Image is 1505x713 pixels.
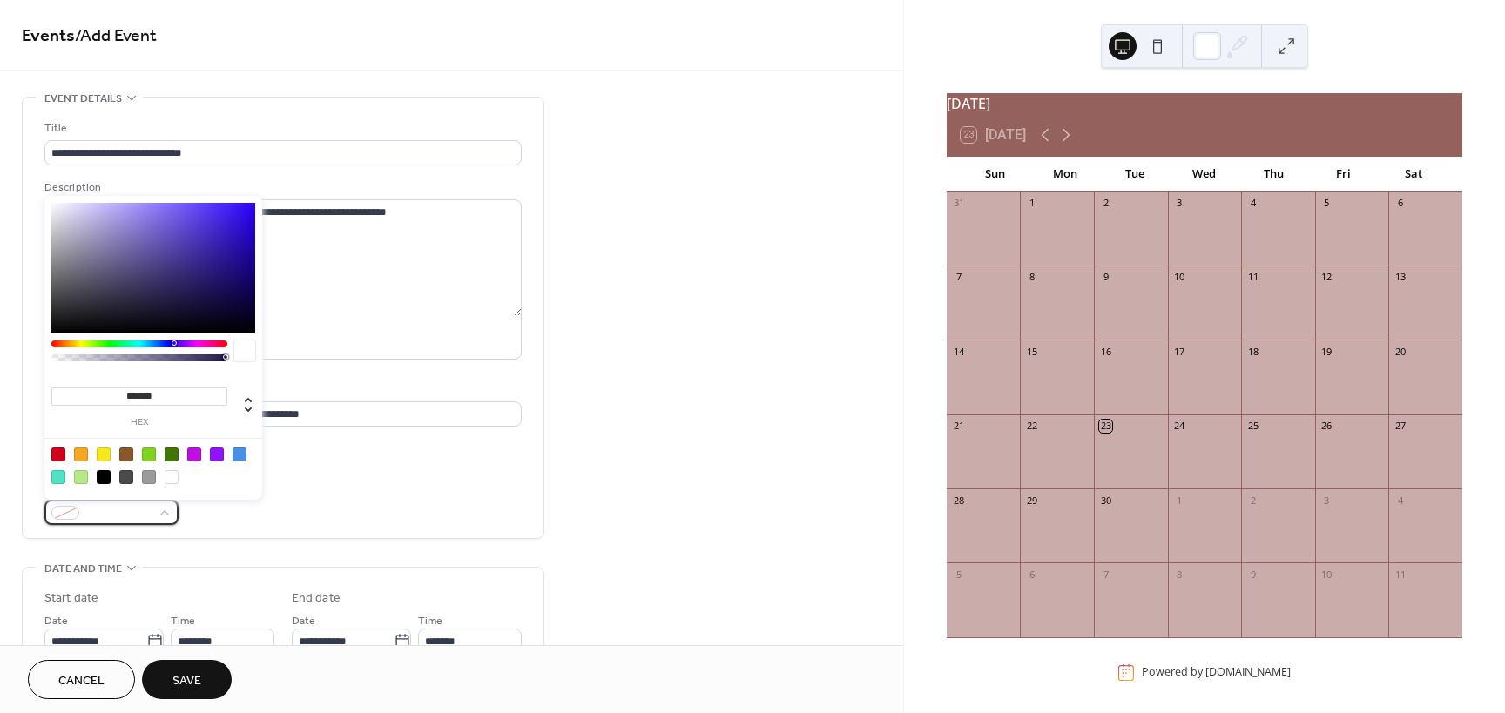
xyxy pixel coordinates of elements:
[187,447,201,461] div: #BD10E0
[1025,568,1038,581] div: 6
[97,470,111,484] div: #000000
[233,447,246,461] div: #4A90E2
[44,589,98,608] div: Start date
[1100,157,1170,192] div: Tue
[1394,494,1407,507] div: 4
[1173,420,1186,433] div: 24
[1246,271,1259,284] div: 11
[1379,157,1448,192] div: Sat
[172,672,201,690] span: Save
[1246,345,1259,358] div: 18
[292,589,341,608] div: End date
[1320,494,1333,507] div: 3
[952,420,965,433] div: 21
[1394,271,1407,284] div: 13
[165,447,179,461] div: #417505
[44,560,122,578] span: Date and time
[952,568,965,581] div: 5
[1173,271,1186,284] div: 10
[142,660,232,699] button: Save
[1246,568,1259,581] div: 9
[1320,271,1333,284] div: 12
[1173,197,1186,210] div: 3
[51,447,65,461] div: #D0021B
[165,470,179,484] div: #FFFFFF
[51,470,65,484] div: #50E3C2
[1173,345,1186,358] div: 17
[44,119,518,138] div: Title
[292,612,315,630] span: Date
[119,470,133,484] div: #4A4A4A
[1025,494,1038,507] div: 29
[44,612,68,630] span: Date
[1025,345,1038,358] div: 15
[952,197,965,210] div: 31
[1025,271,1038,284] div: 8
[1394,197,1407,210] div: 6
[1246,197,1259,210] div: 4
[210,447,224,461] div: #9013FE
[1099,197,1112,210] div: 2
[1170,157,1239,192] div: Wed
[28,660,135,699] button: Cancel
[1246,420,1259,433] div: 25
[1205,665,1291,680] a: [DOMAIN_NAME]
[1025,197,1038,210] div: 1
[74,470,88,484] div: #B8E986
[1099,420,1112,433] div: 23
[142,447,156,461] div: #7ED321
[1320,568,1333,581] div: 10
[1394,345,1407,358] div: 20
[1173,568,1186,581] div: 8
[1142,665,1291,680] div: Powered by
[1309,157,1379,192] div: Fri
[58,672,105,690] span: Cancel
[74,447,88,461] div: #F5A623
[1394,420,1407,433] div: 27
[171,612,195,630] span: Time
[1025,420,1038,433] div: 22
[1099,568,1112,581] div: 7
[952,345,965,358] div: 14
[142,470,156,484] div: #9B9B9B
[1320,197,1333,210] div: 5
[44,178,518,197] div: Description
[44,90,122,108] span: Event details
[961,157,1030,192] div: Sun
[418,612,442,630] span: Time
[1246,494,1259,507] div: 2
[119,447,133,461] div: #8B572A
[952,271,965,284] div: 7
[51,418,227,427] label: hex
[22,19,75,53] a: Events
[97,447,111,461] div: #F8E71C
[75,19,157,53] span: / Add Event
[1394,568,1407,581] div: 11
[952,494,965,507] div: 28
[1030,157,1100,192] div: Mon
[44,380,518,399] div: Location
[1173,494,1186,507] div: 1
[1320,420,1333,433] div: 26
[1320,345,1333,358] div: 19
[1099,345,1112,358] div: 16
[1099,494,1112,507] div: 30
[1099,271,1112,284] div: 9
[1239,157,1309,192] div: Thu
[947,93,1462,114] div: [DATE]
